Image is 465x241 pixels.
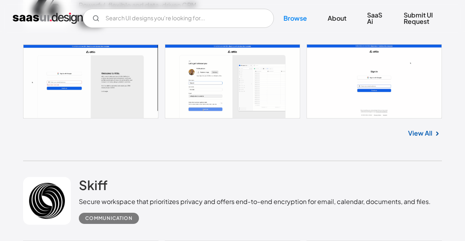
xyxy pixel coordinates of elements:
[13,12,83,25] a: home
[394,6,452,30] a: Submit UI Request
[408,128,432,138] a: View All
[79,197,431,206] div: Secure workspace that prioritizes privacy and offers end-to-end encryption for email, calendar, d...
[83,9,274,28] form: Email Form
[79,177,107,193] h2: Skiff
[358,6,392,30] a: SaaS Ai
[83,9,274,28] input: Search UI designs you're looking for...
[274,10,317,27] a: Browse
[79,177,107,197] a: Skiff
[318,10,356,27] a: About
[85,214,133,223] div: Communication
